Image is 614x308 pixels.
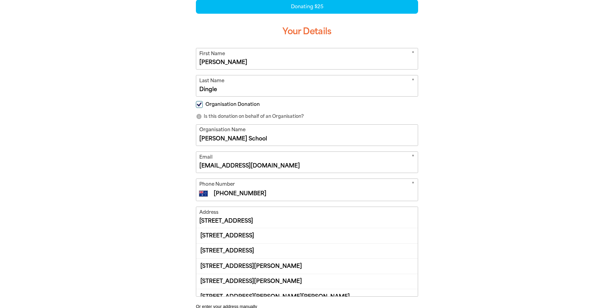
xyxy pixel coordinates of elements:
div: [STREET_ADDRESS] [196,243,418,258]
i: info [196,113,202,120]
div: [STREET_ADDRESS][PERSON_NAME] [196,258,418,273]
div: [STREET_ADDRESS][PERSON_NAME][PERSON_NAME] [196,289,418,304]
div: [STREET_ADDRESS][PERSON_NAME] [196,274,418,289]
input: Organisation Donation [196,101,203,108]
h3: Your Details [196,21,418,42]
div: [STREET_ADDRESS] [196,228,418,243]
i: Required [412,181,414,189]
span: Organisation Donation [205,101,260,108]
p: Is this donation on behalf of an Organisation? [196,113,418,120]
